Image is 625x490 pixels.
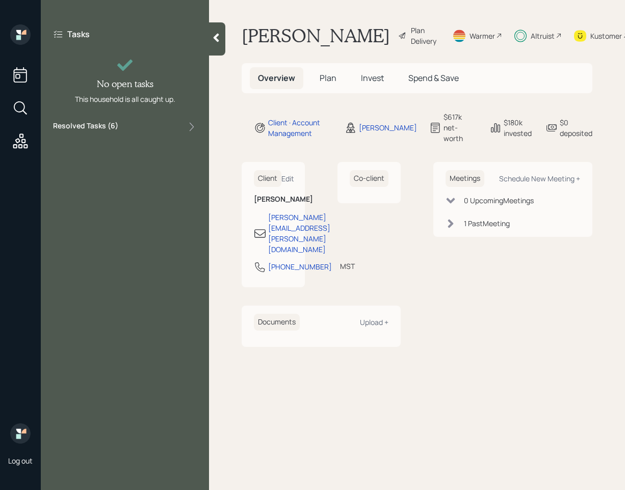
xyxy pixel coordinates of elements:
[470,31,495,41] div: Warmer
[531,31,555,41] div: Altruist
[254,314,300,331] h6: Documents
[464,218,510,229] div: 1 Past Meeting
[590,31,622,41] div: Kustomer
[67,29,90,40] label: Tasks
[53,121,118,133] label: Resolved Tasks ( 6 )
[446,170,484,187] h6: Meetings
[464,195,534,206] div: 0 Upcoming Meeting s
[97,78,153,90] h4: No open tasks
[408,72,459,84] span: Spend & Save
[350,170,388,187] h6: Co-client
[258,72,295,84] span: Overview
[268,117,332,139] div: Client · Account Management
[359,122,417,133] div: [PERSON_NAME]
[268,212,330,255] div: [PERSON_NAME][EMAIL_ADDRESS][PERSON_NAME][DOMAIN_NAME]
[560,117,592,139] div: $0 deposited
[320,72,336,84] span: Plan
[242,24,390,47] h1: [PERSON_NAME]
[268,261,332,272] div: [PHONE_NUMBER]
[254,170,281,187] h6: Client
[75,94,175,104] div: This household is all caught up.
[411,25,440,46] div: Plan Delivery
[254,195,293,204] h6: [PERSON_NAME]
[360,317,388,327] div: Upload +
[499,174,580,183] div: Schedule New Meeting +
[444,112,477,144] div: $617k net-worth
[504,117,533,139] div: $180k invested
[10,423,31,444] img: retirable_logo.png
[281,174,294,183] div: Edit
[361,72,384,84] span: Invest
[8,456,33,466] div: Log out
